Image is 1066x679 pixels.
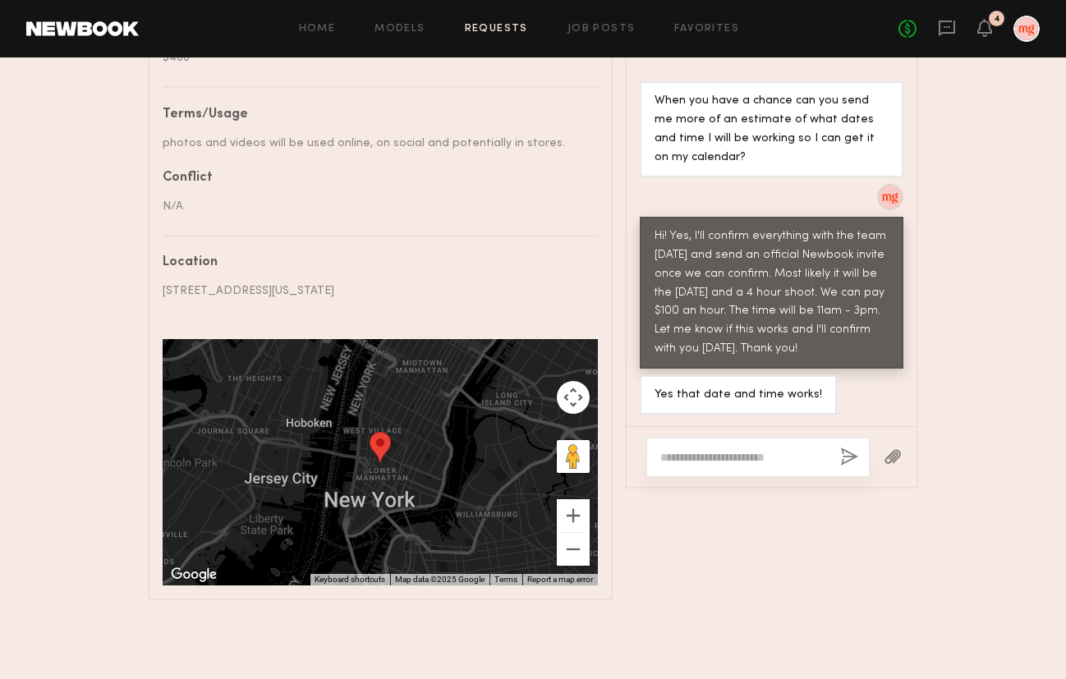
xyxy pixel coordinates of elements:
a: Job Posts [567,24,636,34]
a: Requests [465,24,528,34]
button: Keyboard shortcuts [315,574,385,585]
button: Drag Pegman onto the map to open Street View [557,440,590,473]
div: N/A [163,198,586,215]
div: Yes that date and time works! [655,386,822,405]
div: [STREET_ADDRESS][US_STATE] [163,282,586,300]
button: Map camera controls [557,381,590,414]
a: Models [374,24,425,34]
a: Open this area in Google Maps (opens a new window) [167,564,221,585]
div: Conflict [163,172,586,185]
span: Map data ©2025 Google [395,575,485,584]
button: Zoom out [557,533,590,566]
div: photos and videos will be used online, on social and potentially in stores. [163,135,586,152]
a: Terms [494,575,517,584]
div: Hi! Yes, I'll confirm everything with the team [DATE] and send an official Newbook invite once we... [655,227,889,360]
div: Terms/Usage [163,108,586,122]
a: Report a map error [527,575,593,584]
div: 4 [994,15,1000,24]
div: When you have a chance can you send me more of an estimate of what dates and time I will be worki... [655,92,889,167]
div: Location [163,256,586,269]
img: Google [167,564,221,585]
div: $400 [163,49,586,67]
a: Home [299,24,336,34]
button: Zoom in [557,499,590,532]
a: Favorites [674,24,739,34]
